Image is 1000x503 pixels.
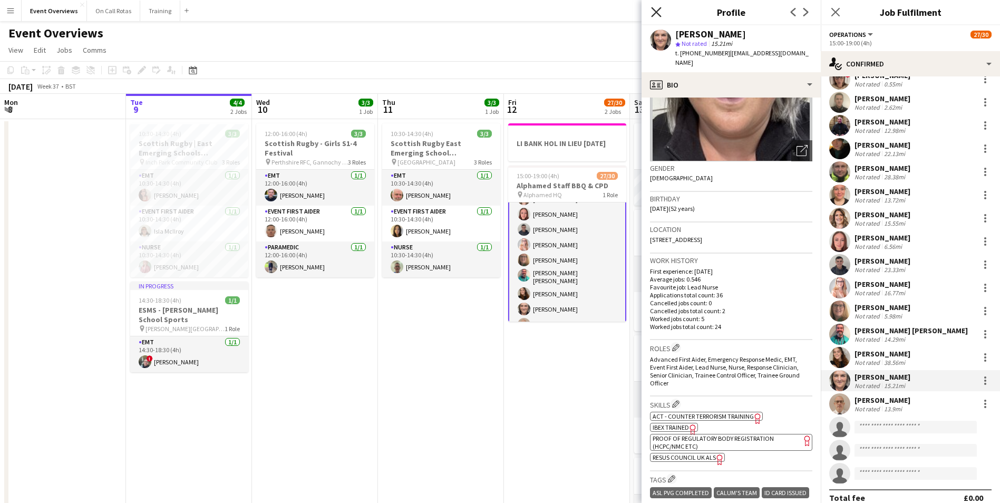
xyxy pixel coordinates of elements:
div: 38.56mi [882,359,907,366]
span: 1 Role [603,191,618,199]
app-job-card: 08:30-12:30 (4h)2/2ESMS - [PERSON_NAME] School Sports [PERSON_NAME][GEOGRAPHIC_DATA]2 RolesEvent ... [634,335,752,453]
span: [STREET_ADDRESS] [650,236,702,244]
span: [DATE] (52 years) [650,205,695,212]
h3: Tags [650,473,812,485]
div: [PERSON_NAME] [855,395,910,405]
span: [PERSON_NAME][GEOGRAPHIC_DATA] [145,325,225,333]
span: 3/3 [351,130,366,138]
span: Jobs [56,45,72,55]
div: 0.55mi [882,80,904,88]
div: 28.38mi [882,173,907,181]
app-card-role: Event First Aider1/108:30-12:30 (4h)[PERSON_NAME] [634,382,752,418]
div: 15.21mi [882,382,907,390]
div: [PERSON_NAME] [855,233,910,243]
p: Average jobs: 0.546 [650,275,812,283]
h3: Skills [650,399,812,410]
span: 13 [633,103,646,115]
div: [PERSON_NAME] [855,210,910,219]
span: 3 Roles [474,158,492,166]
span: 3/3 [358,99,373,107]
div: 5.98mi [882,312,904,320]
span: 9 [129,103,143,115]
div: 6.56mi [882,243,904,250]
app-job-card: 15:00-19:00 (4h)27/30Alphamed Staff BBQ & CPD Alphamed HQ1 Role[PERSON_NAME][PERSON_NAME][PERSON_... [508,166,626,322]
h3: ESMS - Inverleith [634,473,752,482]
div: BST [65,82,76,90]
a: Edit [30,43,50,57]
div: Not rated [855,382,882,390]
div: 08:15-12:15 (4h)2/2ESMS - [PERSON_NAME] School Sports The [PERSON_NAME][GEOGRAPHIC_DATA]2 RolesEM... [634,210,752,331]
span: Alphamed HQ [523,191,562,199]
div: 15:00-19:00 (4h) [829,39,992,47]
div: [PERSON_NAME] [855,256,910,266]
app-card-role: Event First Aider1/112:00-16:00 (4h)[PERSON_NAME] [256,206,374,241]
div: Not rated [855,266,882,274]
span: Operations [829,31,866,38]
span: Inch Park Community Club [145,158,217,166]
div: 16.77mi [882,289,907,297]
button: Training [140,1,180,21]
span: ! [147,355,153,362]
div: [DATE] [8,81,33,92]
div: In progress [130,282,248,290]
a: Comms [79,43,111,57]
div: Open photos pop-in [791,140,812,161]
span: 3/3 [484,99,499,107]
span: 27/30 [597,172,618,180]
p: First experience: [DATE] [650,267,812,275]
span: 27/30 [970,31,992,38]
span: Proof of Regulatory Body Registration (HCPC/NMC etc) [653,434,774,450]
span: Comms [83,45,106,55]
div: ID Card Issued [762,487,809,498]
span: 15.21mi [709,40,734,47]
div: [PERSON_NAME] [855,187,910,196]
h3: Scottish Rugby | East Emerging Schools Championships | [GEOGRAPHIC_DATA] [130,139,248,158]
app-card-role: EMT1/114:30-18:30 (4h)![PERSON_NAME] [130,336,248,372]
app-job-card: LI BANK HOL IN LIEU [DATE] [508,123,626,161]
span: [DEMOGRAPHIC_DATA] [650,174,713,182]
h3: Birthday [650,194,812,204]
app-job-card: 07:30-22:00 (14h30m)1/1British Show Pony Society Scotland - Midterm Show [PERSON_NAME] Equestrian... [634,123,752,206]
div: 2 Jobs [230,108,247,115]
span: Thu [382,98,395,107]
a: View [4,43,27,57]
span: 8 [3,103,18,115]
div: [PERSON_NAME] [855,303,910,312]
span: 14:30-18:30 (4h) [139,296,181,304]
div: £0.00 [964,492,983,503]
div: [PERSON_NAME] [855,372,910,382]
div: ASL PVG Completed [650,487,712,498]
div: 14.29mi [882,335,907,343]
span: | [EMAIL_ADDRESS][DOMAIN_NAME] [675,49,809,66]
h1: Event Overviews [8,25,103,41]
div: Not rated [855,243,882,250]
p: Worked jobs count: 5 [650,315,812,323]
span: Tue [130,98,143,107]
app-card-role: EMT1/107:30-22:00 (14h30m)[PERSON_NAME] [634,170,752,206]
p: Favourite job: Lead Nurse [650,283,812,291]
app-card-role: EMT1/108:15-12:15 (4h)![PERSON_NAME] [634,256,752,292]
div: [PERSON_NAME] [855,94,910,103]
span: Perthshire RFC, Gannochy Sports Pavilion [271,158,348,166]
span: 3/3 [477,130,492,138]
span: 4/4 [230,99,245,107]
h3: ESMS - [PERSON_NAME] School Sports [634,225,752,244]
app-card-role: EMT1/112:00-16:00 (4h)[PERSON_NAME] [256,170,374,206]
span: Mon [4,98,18,107]
div: 13.72mi [882,196,907,204]
span: ACT - Counter Terrorism Training [653,412,754,420]
span: View [8,45,23,55]
span: 3 Roles [348,158,366,166]
span: Wed [256,98,270,107]
app-job-card: 10:30-14:30 (4h)3/3Scottish Rugby | East Emerging Schools Championships | [GEOGRAPHIC_DATA] Inch ... [130,123,248,277]
div: Not rated [855,196,882,204]
app-card-role: Nurse1/110:30-14:30 (4h)[PERSON_NAME] [130,241,248,277]
span: Advanced First Aider, Emergency Response Medic, EMT, Event First Aider, Lead Nurse, Nurse, Respon... [650,355,800,387]
span: 3 Roles [222,158,240,166]
div: 15.55mi [882,219,907,227]
h3: Job Fulfilment [821,5,1000,19]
